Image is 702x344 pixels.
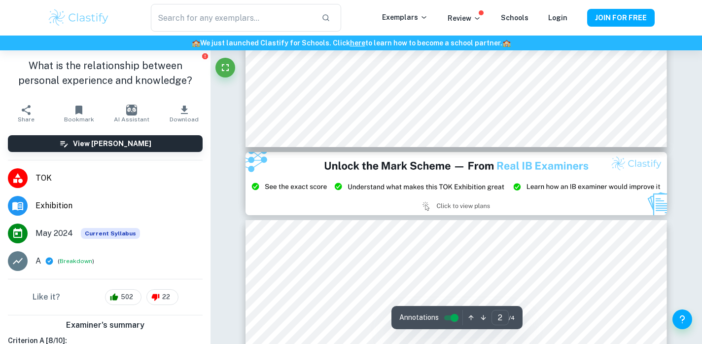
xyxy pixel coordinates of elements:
a: here [350,39,365,47]
span: Exhibition [35,200,203,212]
button: Report issue [201,52,209,60]
span: 🏫 [502,39,511,47]
h6: We just launched Clastify for Schools. Click to learn how to become a school partner. [2,38,700,48]
button: JOIN FOR FREE [587,9,655,27]
a: Login [548,14,567,22]
input: Search for any exemplars... [151,4,314,32]
span: 🏫 [192,39,200,47]
p: A [35,255,41,267]
button: AI Assistant [105,100,158,127]
div: This exemplar is based on the current syllabus. Feel free to refer to it for inspiration/ideas wh... [81,228,140,239]
p: Exemplars [382,12,428,23]
span: 502 [115,292,139,302]
span: Download [170,116,199,123]
div: 502 [105,289,141,305]
button: Help and Feedback [672,309,692,329]
button: View [PERSON_NAME] [8,135,203,152]
h6: Examiner's summary [4,319,207,331]
span: / 4 [509,313,515,322]
img: AI Assistant [126,105,137,115]
p: Review [448,13,481,24]
button: Breakdown [60,257,92,266]
button: Fullscreen [215,58,235,77]
div: 22 [146,289,178,305]
span: AI Assistant [114,116,149,123]
span: TOK [35,172,203,184]
span: 22 [157,292,175,302]
button: Download [158,100,211,127]
h6: Like it? [33,291,60,303]
h1: What is the relationship between personal experience and knowledge? [8,58,203,88]
h6: View [PERSON_NAME] [73,138,151,149]
img: Ad [246,152,667,215]
span: ( ) [58,257,94,266]
span: Bookmark [64,116,94,123]
span: Share [18,116,35,123]
button: Bookmark [53,100,105,127]
a: Schools [501,14,528,22]
span: Current Syllabus [81,228,140,239]
span: May 2024 [35,228,73,239]
img: Clastify logo [47,8,110,28]
span: Annotations [399,312,439,323]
